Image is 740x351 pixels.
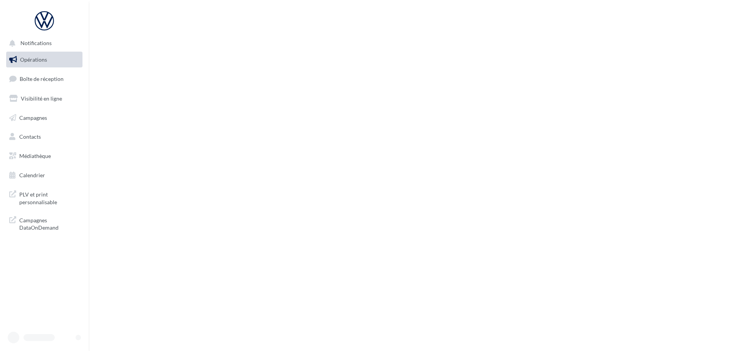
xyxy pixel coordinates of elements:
a: Opérations [5,52,84,68]
a: Contacts [5,129,84,145]
a: Médiathèque [5,148,84,164]
span: Médiathèque [19,153,51,159]
span: Visibilité en ligne [21,95,62,102]
a: Visibilité en ligne [5,91,84,107]
span: Notifications [20,40,52,47]
a: Boîte de réception [5,71,84,87]
span: Calendrier [19,172,45,178]
span: Boîte de réception [20,76,64,82]
span: Contacts [19,133,41,140]
span: Campagnes [19,114,47,121]
a: PLV et print personnalisable [5,186,84,209]
span: Opérations [20,56,47,63]
a: Calendrier [5,167,84,183]
a: Campagnes DataOnDemand [5,212,84,235]
span: Campagnes DataOnDemand [19,215,79,232]
a: Campagnes [5,110,84,126]
span: PLV et print personnalisable [19,189,79,206]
